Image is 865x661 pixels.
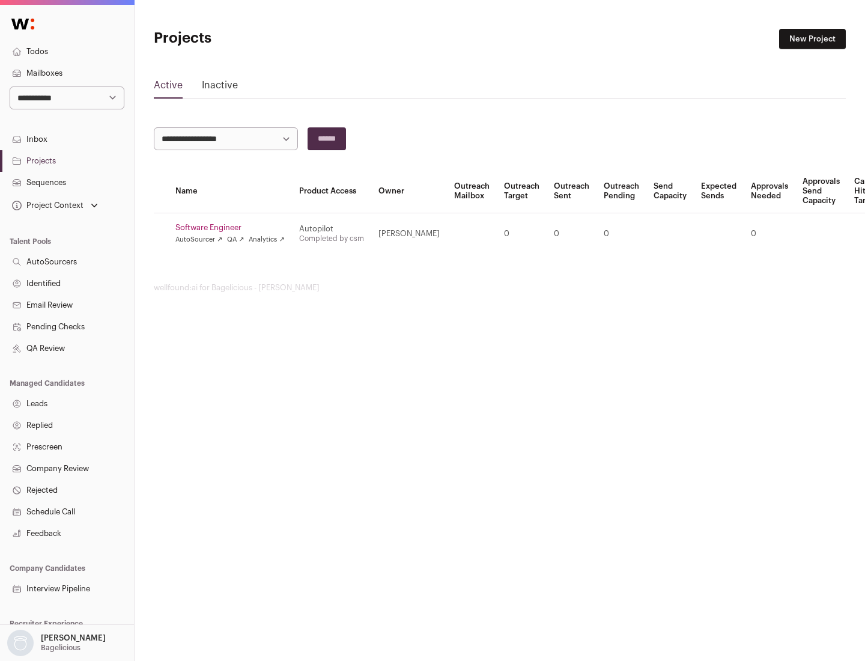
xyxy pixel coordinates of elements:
[646,169,694,213] th: Send Capacity
[744,213,795,255] td: 0
[41,633,106,643] p: [PERSON_NAME]
[497,169,547,213] th: Outreach Target
[292,169,371,213] th: Product Access
[596,169,646,213] th: Outreach Pending
[5,630,108,656] button: Open dropdown
[227,235,244,245] a: QA ↗
[497,213,547,255] td: 0
[154,78,183,97] a: Active
[249,235,284,245] a: Analytics ↗
[371,213,447,255] td: [PERSON_NAME]
[175,223,285,233] a: Software Engineer
[447,169,497,213] th: Outreach Mailbox
[547,169,596,213] th: Outreach Sent
[154,29,384,48] h1: Projects
[547,213,596,255] td: 0
[10,197,100,214] button: Open dropdown
[175,235,222,245] a: AutoSourcer ↗
[795,169,847,213] th: Approvals Send Capacity
[744,169,795,213] th: Approvals Needed
[5,12,41,36] img: Wellfound
[299,235,364,242] a: Completed by csm
[7,630,34,656] img: nopic.png
[694,169,744,213] th: Expected Sends
[41,643,80,653] p: Bagelicious
[779,29,846,49] a: New Project
[154,283,846,293] footer: wellfound:ai for Bagelicious - [PERSON_NAME]
[10,201,83,210] div: Project Context
[202,78,238,97] a: Inactive
[168,169,292,213] th: Name
[371,169,447,213] th: Owner
[299,224,364,234] div: Autopilot
[596,213,646,255] td: 0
